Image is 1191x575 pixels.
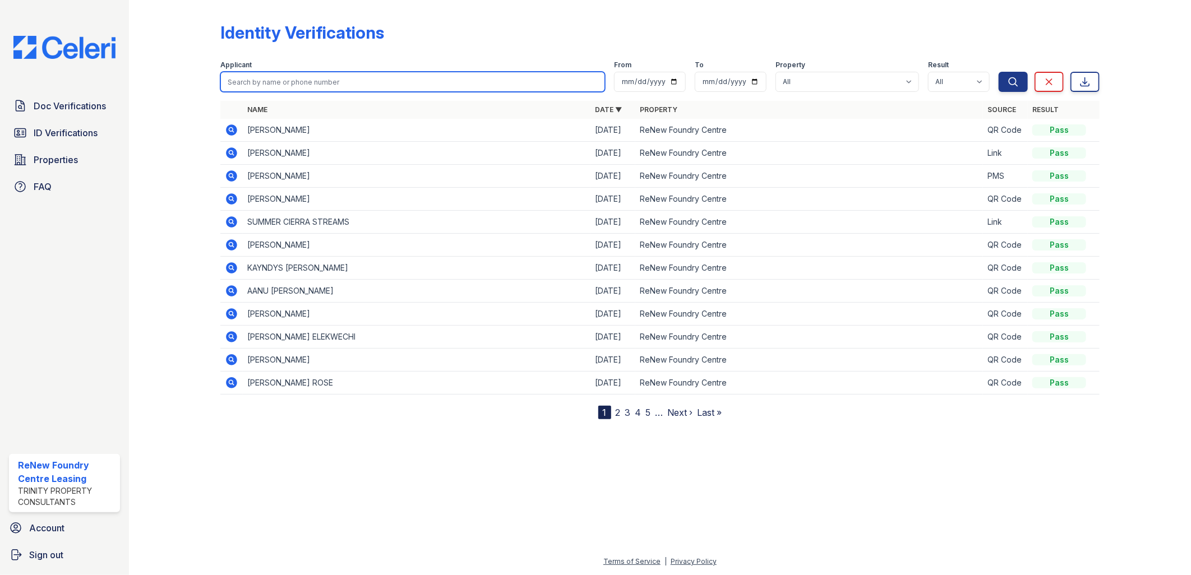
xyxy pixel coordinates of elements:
[34,126,98,140] span: ID Verifications
[590,326,635,349] td: [DATE]
[635,234,983,257] td: ReNew Foundry Centre
[983,349,1028,372] td: QR Code
[668,407,693,418] a: Next ›
[590,211,635,234] td: [DATE]
[9,122,120,144] a: ID Verifications
[635,349,983,372] td: ReNew Foundry Centre
[635,211,983,234] td: ReNew Foundry Centre
[987,105,1016,114] a: Source
[590,234,635,257] td: [DATE]
[220,22,384,43] div: Identity Verifications
[9,175,120,198] a: FAQ
[635,280,983,303] td: ReNew Foundry Centre
[18,458,116,485] div: ReNew Foundry Centre Leasing
[635,165,983,188] td: ReNew Foundry Centre
[243,326,590,349] td: [PERSON_NAME] ELEKWECHI
[603,557,661,565] a: Terms of Service
[775,61,805,69] label: Property
[247,105,267,114] a: Name
[243,372,590,395] td: [PERSON_NAME] ROSE
[983,165,1028,188] td: PMS
[1032,193,1086,205] div: Pass
[1032,331,1086,342] div: Pass
[635,142,983,165] td: ReNew Foundry Centre
[698,407,722,418] a: Last »
[18,485,116,508] div: Trinity Property Consultants
[243,165,590,188] td: [PERSON_NAME]
[4,517,124,539] a: Account
[655,406,663,419] span: …
[243,119,590,142] td: [PERSON_NAME]
[590,142,635,165] td: [DATE]
[983,257,1028,280] td: QR Code
[1032,308,1086,319] div: Pass
[243,142,590,165] td: [PERSON_NAME]
[983,372,1028,395] td: QR Code
[590,372,635,395] td: [DATE]
[1032,354,1086,365] div: Pass
[220,72,606,92] input: Search by name or phone number
[983,142,1028,165] td: Link
[983,211,1028,234] td: Link
[695,61,704,69] label: To
[625,407,631,418] a: 3
[928,61,949,69] label: Result
[1032,377,1086,388] div: Pass
[590,188,635,211] td: [DATE]
[34,180,52,193] span: FAQ
[616,407,621,418] a: 2
[34,153,78,166] span: Properties
[590,303,635,326] td: [DATE]
[635,303,983,326] td: ReNew Foundry Centre
[243,188,590,211] td: [PERSON_NAME]
[983,280,1028,303] td: QR Code
[29,521,64,535] span: Account
[664,557,667,565] div: |
[243,211,590,234] td: SUMMER CIERRA STREAMS
[1032,105,1059,114] a: Result
[646,407,651,418] a: 5
[1032,239,1086,251] div: Pass
[1032,285,1086,296] div: Pass
[983,234,1028,257] td: QR Code
[595,105,622,114] a: Date ▼
[590,165,635,188] td: [DATE]
[635,407,641,418] a: 4
[243,234,590,257] td: [PERSON_NAME]
[590,349,635,372] td: [DATE]
[1032,170,1086,182] div: Pass
[34,99,106,113] span: Doc Verifications
[1032,147,1086,159] div: Pass
[640,105,677,114] a: Property
[983,188,1028,211] td: QR Code
[4,544,124,566] a: Sign out
[635,119,983,142] td: ReNew Foundry Centre
[590,257,635,280] td: [DATE]
[635,188,983,211] td: ReNew Foundry Centre
[983,303,1028,326] td: QR Code
[9,95,120,117] a: Doc Verifications
[635,326,983,349] td: ReNew Foundry Centre
[671,557,717,565] a: Privacy Policy
[635,257,983,280] td: ReNew Foundry Centre
[983,119,1028,142] td: QR Code
[590,280,635,303] td: [DATE]
[243,280,590,303] td: AANU [PERSON_NAME]
[1032,124,1086,136] div: Pass
[1032,262,1086,273] div: Pass
[9,149,120,171] a: Properties
[598,406,611,419] div: 1
[4,36,124,59] img: CE_Logo_Blue-a8612792a0a2168367f1c8372b55b34899dd931a85d93a1a3d3e32e68fde9ad4.png
[1032,216,1086,228] div: Pass
[983,326,1028,349] td: QR Code
[220,61,252,69] label: Applicant
[243,349,590,372] td: [PERSON_NAME]
[590,119,635,142] td: [DATE]
[243,303,590,326] td: [PERSON_NAME]
[614,61,631,69] label: From
[29,548,63,562] span: Sign out
[635,372,983,395] td: ReNew Foundry Centre
[243,257,590,280] td: KAYNDYS [PERSON_NAME]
